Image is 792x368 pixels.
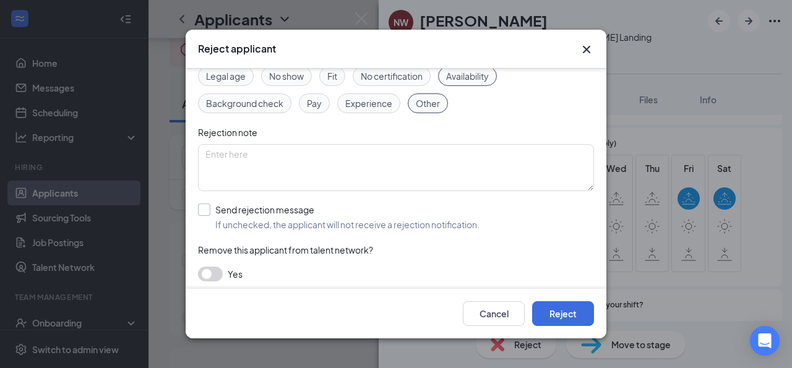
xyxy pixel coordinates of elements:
[446,69,489,83] span: Availability
[463,301,525,326] button: Cancel
[269,69,304,83] span: No show
[579,42,594,57] svg: Cross
[206,96,283,110] span: Background check
[416,96,440,110] span: Other
[198,244,373,255] span: Remove this applicant from talent network?
[532,301,594,326] button: Reject
[307,96,322,110] span: Pay
[345,96,392,110] span: Experience
[198,42,276,56] h3: Reject applicant
[228,267,243,281] span: Yes
[361,69,423,83] span: No certification
[198,127,257,138] span: Rejection note
[206,69,246,83] span: Legal age
[579,42,594,57] button: Close
[750,326,780,356] div: Open Intercom Messenger
[327,69,337,83] span: Fit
